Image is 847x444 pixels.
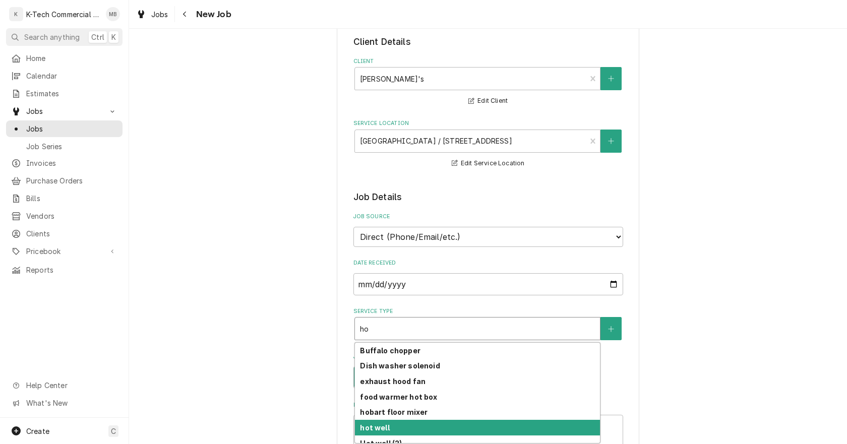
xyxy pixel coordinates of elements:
[26,88,117,99] span: Estimates
[24,32,80,42] span: Search anything
[6,103,123,119] a: Go to Jobs
[6,243,123,260] a: Go to Pricebook
[26,228,117,239] span: Clients
[450,157,526,170] button: Edit Service Location
[26,193,117,204] span: Bills
[26,246,102,257] span: Pricebook
[26,71,117,81] span: Calendar
[132,6,172,23] a: Jobs
[467,95,509,107] button: Edit Client
[600,130,622,153] button: Create New Location
[26,141,117,152] span: Job Series
[6,85,123,102] a: Estimates
[353,57,623,107] div: Client
[353,191,623,204] legend: Job Details
[9,7,23,21] div: K
[106,7,120,21] div: Mehdi Bazidane's Avatar
[26,265,117,275] span: Reports
[111,32,116,42] span: K
[26,427,49,435] span: Create
[6,155,123,171] a: Invoices
[177,6,193,22] button: Navigate back
[353,57,623,66] label: Client
[6,262,123,278] a: Reports
[353,119,623,128] label: Service Location
[6,172,123,189] a: Purchase Orders
[193,8,231,21] span: New Job
[6,28,123,46] button: Search anythingCtrlK
[26,398,116,408] span: What's New
[360,361,440,370] strong: Dish washer solenoid
[6,68,123,84] a: Calendar
[26,9,100,20] div: K-Tech Commercial Kitchen Repair & Maintenance
[151,9,168,20] span: Jobs
[26,211,117,221] span: Vendors
[26,158,117,168] span: Invoices
[608,326,614,333] svg: Create New Service
[353,213,623,246] div: Job Source
[600,67,622,90] button: Create New Client
[6,50,123,67] a: Home
[353,213,623,221] label: Job Source
[600,317,622,340] button: Create New Service
[353,307,623,315] label: Service Type
[26,123,117,134] span: Jobs
[26,380,116,391] span: Help Center
[6,377,123,394] a: Go to Help Center
[106,7,120,21] div: MB
[360,393,437,401] strong: food warmer hot box
[353,35,623,48] legend: Client Details
[6,225,123,242] a: Clients
[111,426,116,436] span: C
[91,32,104,42] span: Ctrl
[6,395,123,411] a: Go to What's New
[360,377,426,386] strong: exhaust hood fan
[353,119,623,169] div: Service Location
[6,208,123,224] a: Vendors
[26,53,117,64] span: Home
[6,138,123,155] a: Job Series
[360,346,420,355] strong: Buffalo chopper
[353,259,623,267] label: Date Received
[608,138,614,145] svg: Create New Location
[353,259,623,295] div: Date Received
[353,273,623,295] input: yyyy-mm-dd
[360,423,389,432] strong: hot well
[353,401,623,409] label: Reason For Call
[353,307,623,340] div: Service Type
[26,106,102,116] span: Jobs
[360,408,428,416] strong: hobart floor mixer
[353,353,623,361] label: Job Type
[6,190,123,207] a: Bills
[608,75,614,82] svg: Create New Client
[26,175,117,186] span: Purchase Orders
[353,353,623,389] div: Job Type
[6,120,123,137] a: Jobs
